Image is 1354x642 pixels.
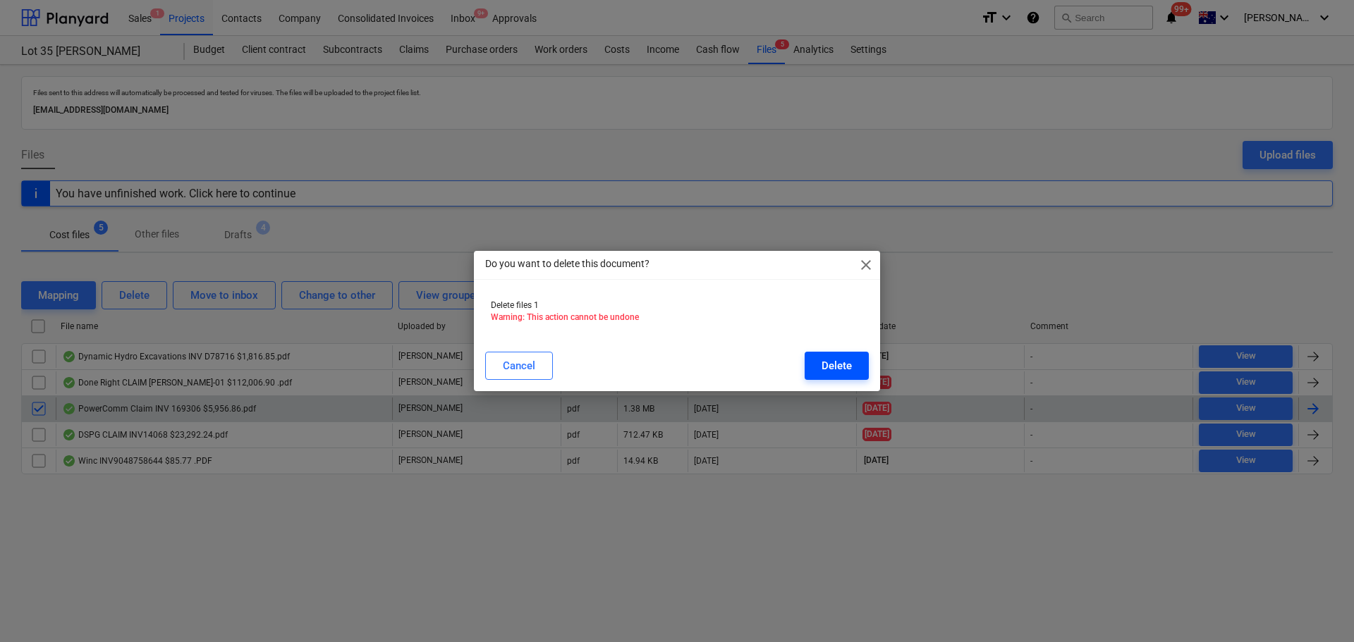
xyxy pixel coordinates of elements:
button: Delete [805,352,869,380]
span: close [858,257,874,273]
div: Cancel [503,357,535,375]
div: Delete [822,357,852,375]
p: Do you want to delete this document? [485,257,649,271]
p: Warning: This action cannot be undone [491,311,863,323]
button: Cancel [485,352,553,380]
p: Delete files 1 [491,300,863,311]
iframe: Chat Widget [1283,574,1354,642]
